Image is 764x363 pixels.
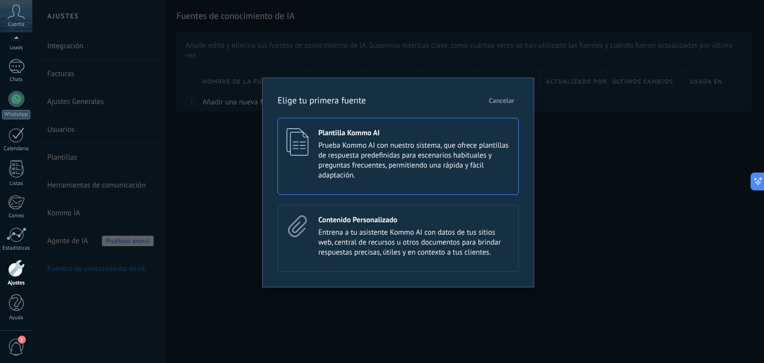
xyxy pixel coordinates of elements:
div: Ajustes [2,280,31,286]
span: Entrena a tu asistente Kommo AI con datos de tus sitios web, central de recursos u otros document... [318,228,510,258]
div: Correo [2,213,31,219]
span: Cuenta [8,21,24,28]
div: Leads [2,45,31,51]
button: Cancelar [484,93,519,108]
div: Listas [2,181,31,187]
span: 1 [18,336,26,344]
div: Calendario [2,146,31,152]
div: Ayuda [2,315,31,321]
h4: Plantilla Kommo AI [318,128,380,138]
h4: Contenido Personalizado [318,215,397,225]
h2: Elige tu primera fuente [278,94,366,106]
span: Prueba Kommo AI con nuestro sistema, que ofrece plantillas de respuesta predefinidas para escenar... [318,141,510,181]
div: Chats [2,77,31,83]
span: Cancelar [489,97,514,104]
div: WhatsApp [2,110,30,119]
div: Estadísticas [2,245,31,252]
